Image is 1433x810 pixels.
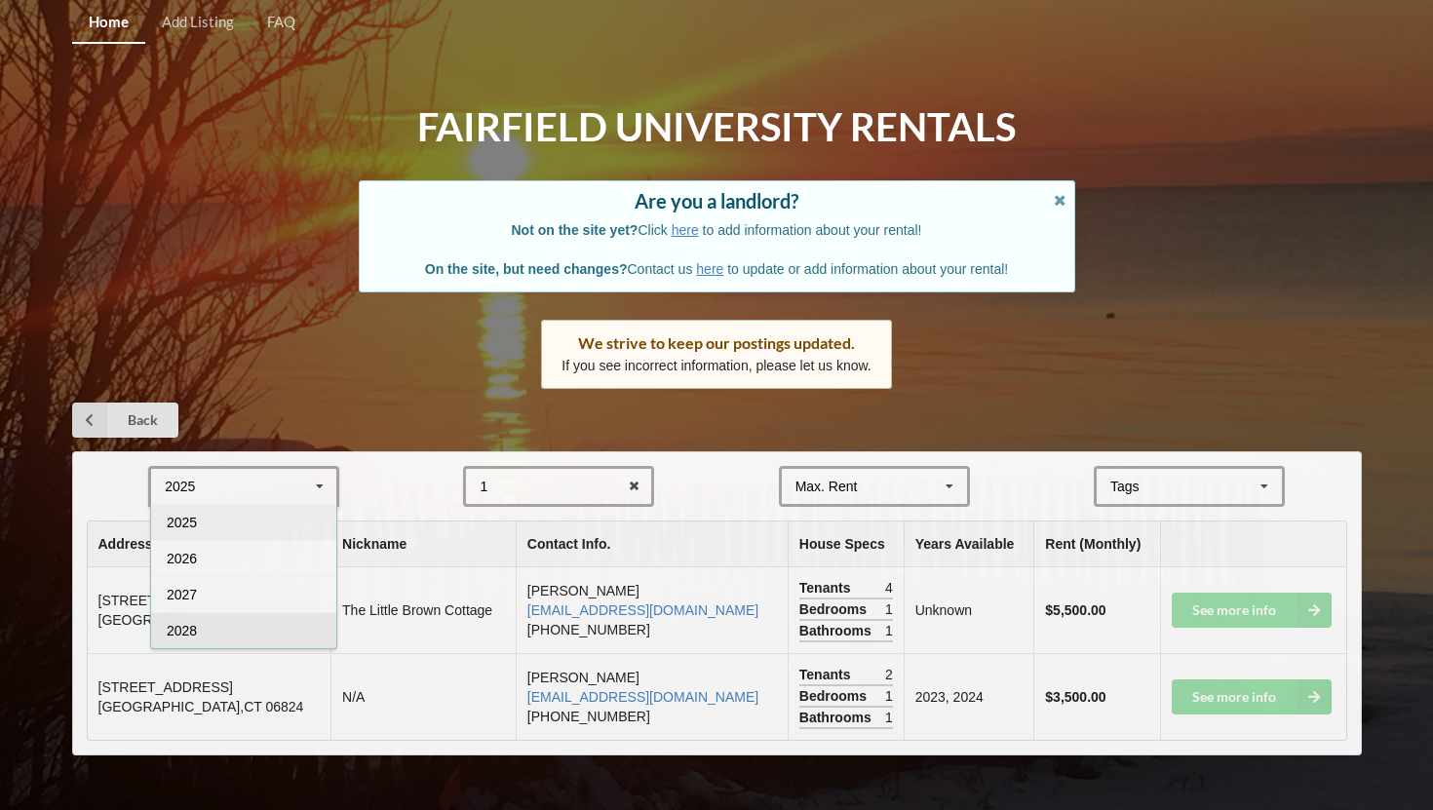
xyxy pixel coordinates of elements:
[885,599,893,619] span: 1
[885,665,893,684] span: 2
[72,403,178,438] a: Back
[251,2,312,44] a: FAQ
[672,222,699,238] a: here
[167,587,197,602] span: 2027
[516,521,788,567] th: Contact Info.
[167,515,197,530] span: 2025
[799,665,856,684] span: Tenants
[98,679,233,695] span: [STREET_ADDRESS]
[696,261,723,277] a: here
[512,222,639,238] b: Not on the site yet?
[165,480,195,493] div: 2025
[527,689,758,705] a: [EMAIL_ADDRESS][DOMAIN_NAME]
[885,708,893,727] span: 1
[417,102,1016,152] h1: Fairfield University Rentals
[799,599,871,619] span: Bedrooms
[167,551,197,566] span: 2026
[799,621,876,640] span: Bathrooms
[98,699,304,714] span: [GEOGRAPHIC_DATA] , CT 06824
[88,521,331,567] th: Address
[98,612,304,628] span: [GEOGRAPHIC_DATA] , CT 06824
[480,480,487,493] div: 1
[516,567,788,653] td: [PERSON_NAME] [PHONE_NUMBER]
[904,567,1034,653] td: Unknown
[799,686,871,706] span: Bedrooms
[425,261,628,277] b: On the site, but need changes?
[1045,689,1105,705] b: $3,500.00
[1045,602,1105,618] b: $5,500.00
[330,653,516,740] td: N/A
[527,602,758,618] a: [EMAIL_ADDRESS][DOMAIN_NAME]
[1033,521,1160,567] th: Rent (Monthly)
[516,653,788,740] td: [PERSON_NAME] [PHONE_NUMBER]
[512,222,922,238] span: Click to add information about your rental!
[98,593,233,608] span: [STREET_ADDRESS]
[799,708,876,727] span: Bathrooms
[379,191,1055,211] div: Are you a landlord?
[562,333,871,353] div: We strive to keep our postings updated.
[167,623,197,638] span: 2028
[425,261,1008,277] span: Contact us to update or add information about your rental!
[904,653,1034,740] td: 2023, 2024
[885,578,893,598] span: 4
[145,2,251,44] a: Add Listing
[795,480,858,493] div: Max. Rent
[788,521,904,567] th: House Specs
[562,356,871,375] p: If you see incorrect information, please let us know.
[330,567,516,653] td: The Little Brown Cottage
[904,521,1034,567] th: Years Available
[1105,476,1168,498] div: Tags
[885,686,893,706] span: 1
[72,2,145,44] a: Home
[330,521,516,567] th: Nickname
[885,621,893,640] span: 1
[799,578,856,598] span: Tenants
